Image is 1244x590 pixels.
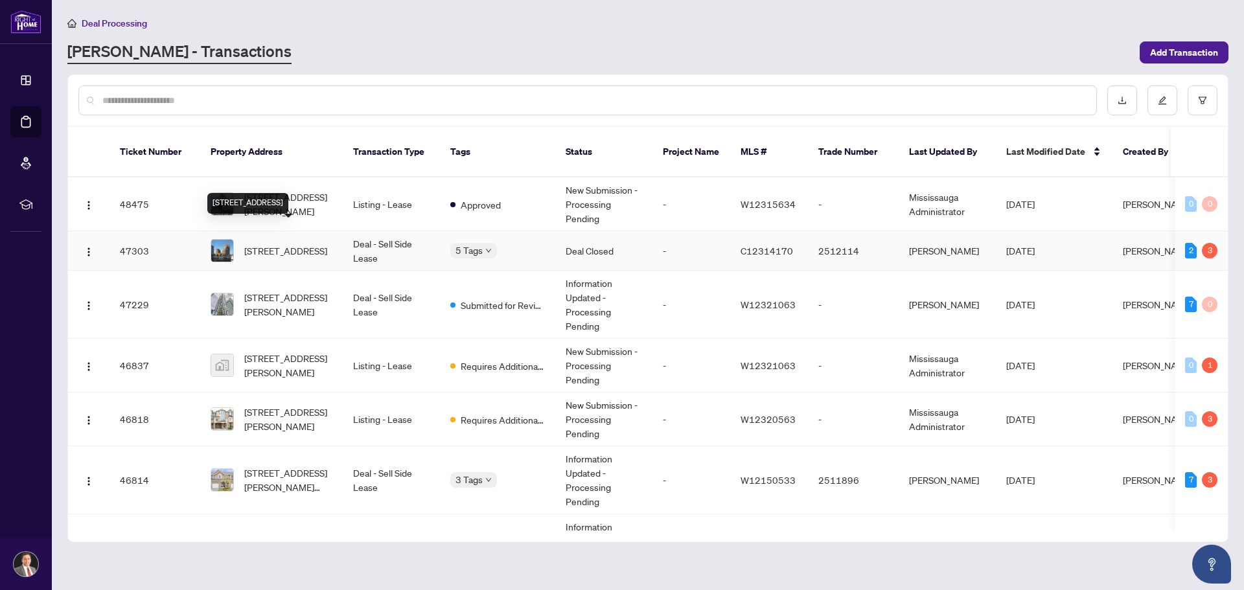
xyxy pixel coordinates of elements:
span: W12320563 [741,413,796,425]
div: 0 [1185,411,1197,427]
span: down [485,247,492,254]
td: Deal Closed [555,231,652,271]
td: - [808,177,899,231]
span: [DATE] [1006,474,1035,486]
span: home [67,19,76,28]
span: [STREET_ADDRESS][PERSON_NAME] [244,190,332,218]
span: [PERSON_NAME] [1123,474,1193,486]
div: 3 [1202,472,1217,488]
td: Deal - Sell Side Lease [343,231,440,271]
span: [PERSON_NAME] [1123,299,1193,310]
th: Tags [440,127,555,177]
th: Transaction Type [343,127,440,177]
td: Listing [343,514,440,582]
td: [PERSON_NAME] [899,271,996,339]
img: thumbnail-img [211,354,233,376]
img: thumbnail-img [211,293,233,315]
span: [STREET_ADDRESS] [244,244,327,258]
span: C12314170 [741,245,793,256]
div: 0 [1185,196,1197,212]
td: Deal - Sell Side Lease [343,446,440,514]
td: - [652,231,730,271]
button: Add Transaction [1140,41,1228,63]
div: 0 [1202,196,1217,212]
div: 2 [1185,243,1197,258]
div: [STREET_ADDRESS] [207,193,288,214]
td: - [652,392,730,446]
div: 3 [1202,411,1217,427]
span: Requires Additional Docs [461,413,545,427]
td: - [808,514,899,582]
td: 46818 [109,392,200,446]
td: 48475 [109,177,200,231]
th: Last Updated By [899,127,996,177]
th: Ticket Number [109,127,200,177]
div: 3 [1202,243,1217,258]
td: Listing - Lease [343,392,440,446]
span: Approved [461,198,501,212]
td: Information Updated - Processing Pending [555,446,652,514]
td: New Submission - Processing Pending [555,392,652,446]
img: Logo [84,476,94,486]
th: Property Address [200,127,343,177]
a: [PERSON_NAME] - Transactions [67,41,292,64]
td: 46837 [109,339,200,392]
span: W12321063 [741,359,796,371]
button: edit [1147,85,1177,115]
td: New Submission - Processing Pending [555,177,652,231]
td: - [808,271,899,339]
td: Mississauga Administrator [899,392,996,446]
td: - [652,446,730,514]
span: [PERSON_NAME] [1123,359,1193,371]
td: [PERSON_NAME] [899,446,996,514]
span: Deal Processing [82,17,147,29]
span: [PERSON_NAME] [1123,245,1193,256]
td: Mississauga Administrator [899,177,996,231]
td: - [808,339,899,392]
img: Logo [84,200,94,210]
span: Last Modified Date [1006,144,1085,159]
span: [STREET_ADDRESS][PERSON_NAME] [244,351,332,380]
th: Created By [1112,127,1190,177]
td: - [652,271,730,339]
span: [PERSON_NAME] [1123,413,1193,425]
span: filter [1198,96,1207,105]
td: - [652,514,730,582]
img: Logo [84,415,94,425]
span: edit [1158,96,1167,105]
td: - [652,177,730,231]
td: Mississauga Administrator [899,339,996,392]
td: [PERSON_NAME] [899,231,996,271]
img: thumbnail-img [211,408,233,430]
td: 46814 [109,446,200,514]
img: thumbnail-img [211,240,233,262]
button: Logo [78,470,99,490]
button: filter [1188,85,1217,115]
span: [DATE] [1006,245,1035,256]
td: Information Updated - Processing Pending [555,514,652,582]
span: [PERSON_NAME] [1123,198,1193,210]
span: [DATE] [1006,413,1035,425]
th: Status [555,127,652,177]
img: Logo [84,247,94,257]
span: W12321063 [741,299,796,310]
button: Logo [78,294,99,315]
button: Open asap [1192,545,1231,584]
div: 1 [1202,357,1217,373]
th: Last Modified Date [996,127,1112,177]
div: 0 [1202,297,1217,312]
button: Logo [78,409,99,429]
span: 5 Tags [455,243,483,258]
td: Listing - Lease [343,177,440,231]
span: W12150533 [741,474,796,486]
span: download [1118,96,1127,105]
td: - [808,392,899,446]
img: Logo [84,361,94,372]
span: W12315634 [741,198,796,210]
button: Logo [78,194,99,214]
th: Project Name [652,127,730,177]
td: Information Updated - Processing Pending [555,271,652,339]
div: 0 [1185,357,1197,373]
td: 2511896 [808,446,899,514]
td: Mississauga Administrator [899,514,996,582]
